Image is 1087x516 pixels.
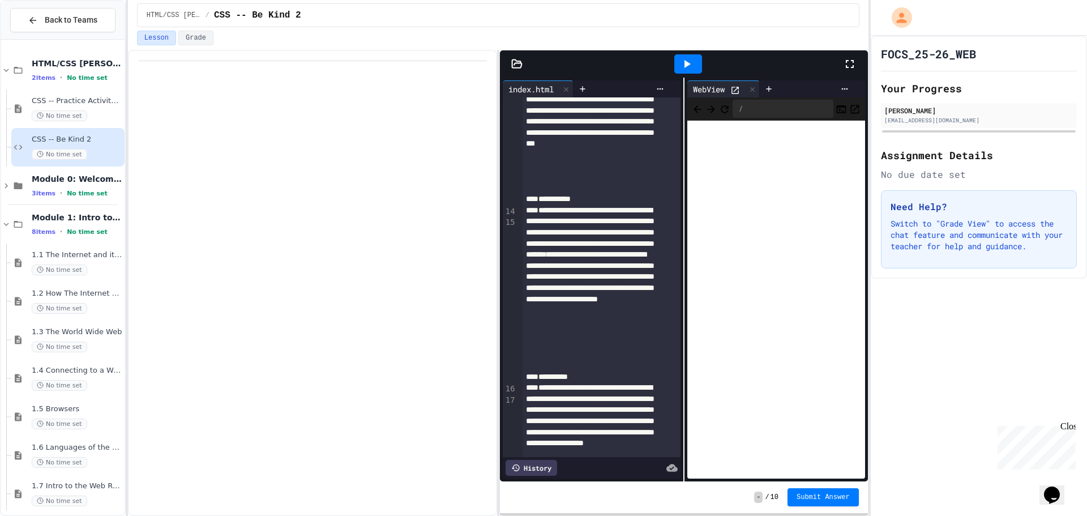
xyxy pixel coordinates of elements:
div: / [733,100,833,118]
h1: FOCS_25-26_WEB [881,46,976,62]
span: 1.6 Languages of the Web [32,443,122,453]
span: 2 items [32,74,55,82]
iframe: chat widget [1039,471,1076,505]
span: Module 1: Intro to the Web [32,212,122,223]
span: Submit Answer [797,493,850,502]
button: Refresh [719,102,730,116]
span: - [754,492,763,503]
span: 1.3 The World Wide Web [32,327,122,337]
span: CSS -- Be Kind 2 [214,8,301,22]
span: / [765,493,769,502]
button: Submit Answer [788,488,859,506]
span: No time set [67,74,108,82]
div: 14 [503,206,517,218]
div: index.html [503,83,559,95]
iframe: Web Preview [687,121,865,479]
span: 1.7 Intro to the Web Review [32,481,122,491]
div: 17 [503,395,517,506]
span: No time set [32,265,87,275]
div: History [506,460,557,476]
p: Switch to "Grade View" to access the chat feature and communicate with your teacher for help and ... [891,218,1067,252]
h2: Your Progress [881,80,1077,96]
span: Back to Teams [45,14,97,26]
button: Console [836,102,847,116]
button: Open in new tab [849,102,861,116]
button: Back to Teams [10,8,115,32]
div: No due date set [881,168,1077,181]
span: No time set [32,457,87,468]
div: My Account [880,5,915,31]
span: Module 0: Welcome to Web Development [32,174,122,184]
span: No time set [32,149,87,160]
span: 1.2 How The Internet Works [32,289,122,298]
button: Grade [178,31,213,45]
div: 16 [503,383,517,395]
span: 1.5 Browsers [32,404,122,414]
span: Back [692,101,703,116]
span: • [60,227,62,236]
iframe: chat widget [993,421,1076,470]
span: No time set [32,303,87,314]
div: WebView [687,80,760,97]
span: 1.1 The Internet and its Impact on Society [32,250,122,260]
button: Lesson [137,31,176,45]
div: [EMAIL_ADDRESS][DOMAIN_NAME] [884,116,1073,125]
span: / [206,11,209,20]
span: 1.4 Connecting to a Website [32,366,122,376]
div: index.html [503,80,574,97]
span: No time set [32,342,87,352]
span: 10 [771,493,778,502]
span: No time set [32,419,87,429]
div: [PERSON_NAME] [884,105,1073,116]
h3: Need Help? [891,200,1067,214]
div: 13 [503,73,517,206]
div: Chat with us now!Close [5,5,78,72]
span: HTML/CSS Campbell [147,11,201,20]
span: HTML/CSS [PERSON_NAME] [32,58,122,69]
span: Forward [705,101,717,116]
span: No time set [32,496,87,506]
span: No time set [67,228,108,236]
span: CSS -- Practice Activity 1 [32,96,122,106]
span: No time set [32,380,87,391]
span: 8 items [32,228,55,236]
span: No time set [67,190,108,197]
div: 15 [503,217,517,383]
span: CSS -- Be Kind 2 [32,135,122,144]
span: No time set [32,110,87,121]
span: • [60,189,62,198]
span: • [60,73,62,82]
div: WebView [687,83,730,95]
span: 3 items [32,190,55,197]
h2: Assignment Details [881,147,1077,163]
